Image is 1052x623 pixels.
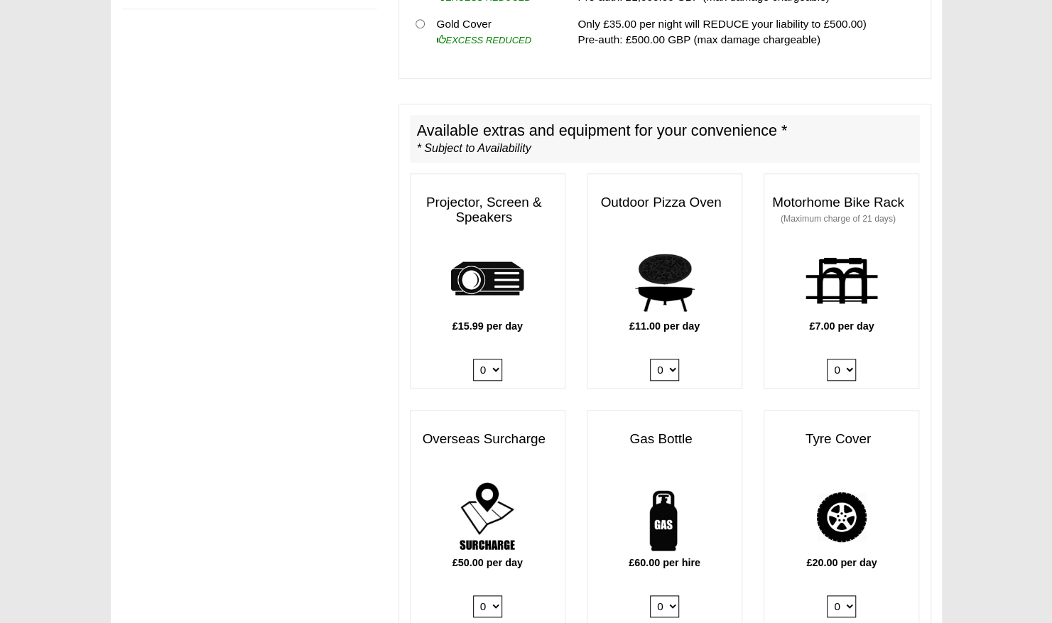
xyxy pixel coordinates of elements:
[417,142,531,154] i: * Subject to Availability
[629,557,700,568] b: £60.00 per hire
[803,478,880,556] img: tyre.png
[626,478,703,556] img: gas-bottle.png
[452,320,523,332] b: £15.99 per day
[411,188,565,232] h3: Projector, Screen & Speakers
[764,188,918,232] h3: Motorhome Bike Rack
[449,478,526,556] img: surcharge.png
[410,115,920,163] h2: Available extras and equipment for your convenience *
[781,214,896,224] small: (Maximum charge of 21 days)
[572,11,919,53] td: Only £35.00 per night will REDUCE your liability to £500.00) Pre-auth: £500.00 GBP (max damage ch...
[809,320,874,332] b: £7.00 per day
[449,242,526,319] img: projector.png
[430,11,557,53] td: Gold Cover
[587,425,742,454] h3: Gas Bottle
[806,557,877,568] b: £20.00 per day
[626,242,703,319] img: pizza.png
[587,188,742,217] h3: Outdoor Pizza Oven
[803,242,880,319] img: bike-rack.png
[764,425,918,454] h3: Tyre Cover
[629,320,700,332] b: £11.00 per day
[411,425,565,454] h3: Overseas Surcharge
[436,35,531,45] i: EXCESS REDUCED
[452,557,523,568] b: £50.00 per day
